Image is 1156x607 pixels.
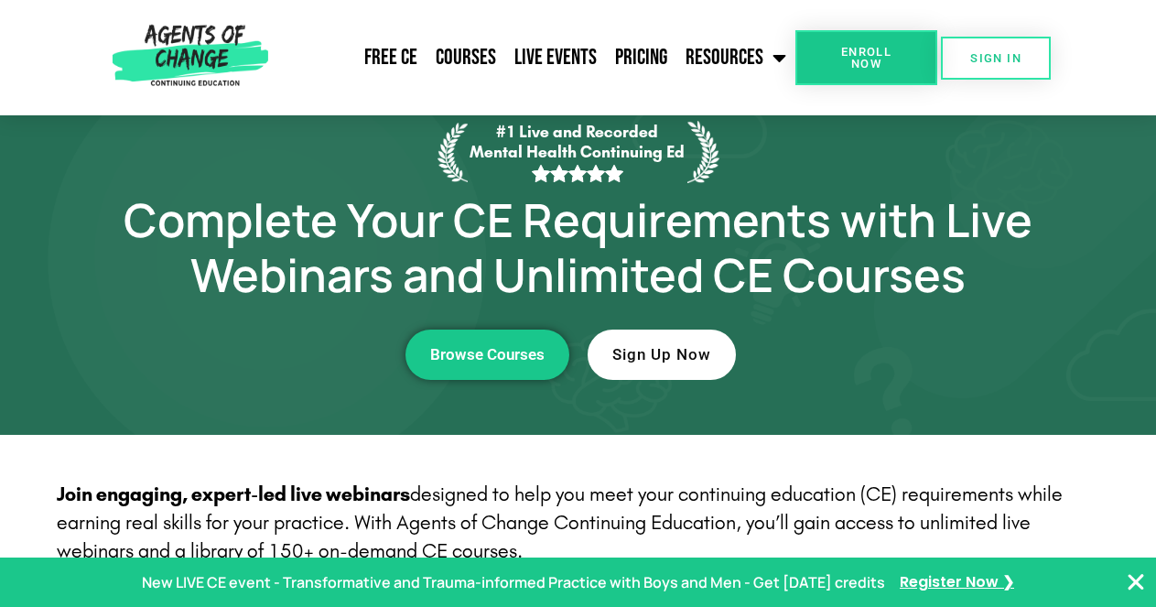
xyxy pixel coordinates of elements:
a: Live Events [505,35,606,81]
span: Enroll Now [825,46,908,70]
a: Courses [427,35,505,81]
button: Close Banner [1125,571,1147,593]
span: Browse Courses [430,347,545,363]
span: Sign Up Now [612,347,711,363]
a: Pricing [606,35,676,81]
p: #1 Live and Recorded Mental Health Continuing Ed [468,122,687,183]
a: SIGN IN [941,37,1051,80]
a: Free CE [355,35,427,81]
a: Browse Courses [405,330,569,380]
p: designed to help you meet your continuing education (CE) requirements while earning real skills f... [57,481,1082,565]
h1: Complete Your CE Requirements with Live Webinars and Unlimited CE Courses [57,192,1100,302]
span: SIGN IN [970,52,1021,64]
a: Sign Up Now [588,330,736,380]
strong: Join engaging, expert-led live webinars [57,482,410,506]
a: Register Now ❯ [900,569,1014,596]
a: Enroll Now [795,30,937,85]
p: New LIVE CE event - Transformative and Trauma-informed Practice with Boys and Men - Get [DATE] cr... [142,569,885,596]
a: Resources [676,35,795,81]
nav: Menu [275,35,795,81]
